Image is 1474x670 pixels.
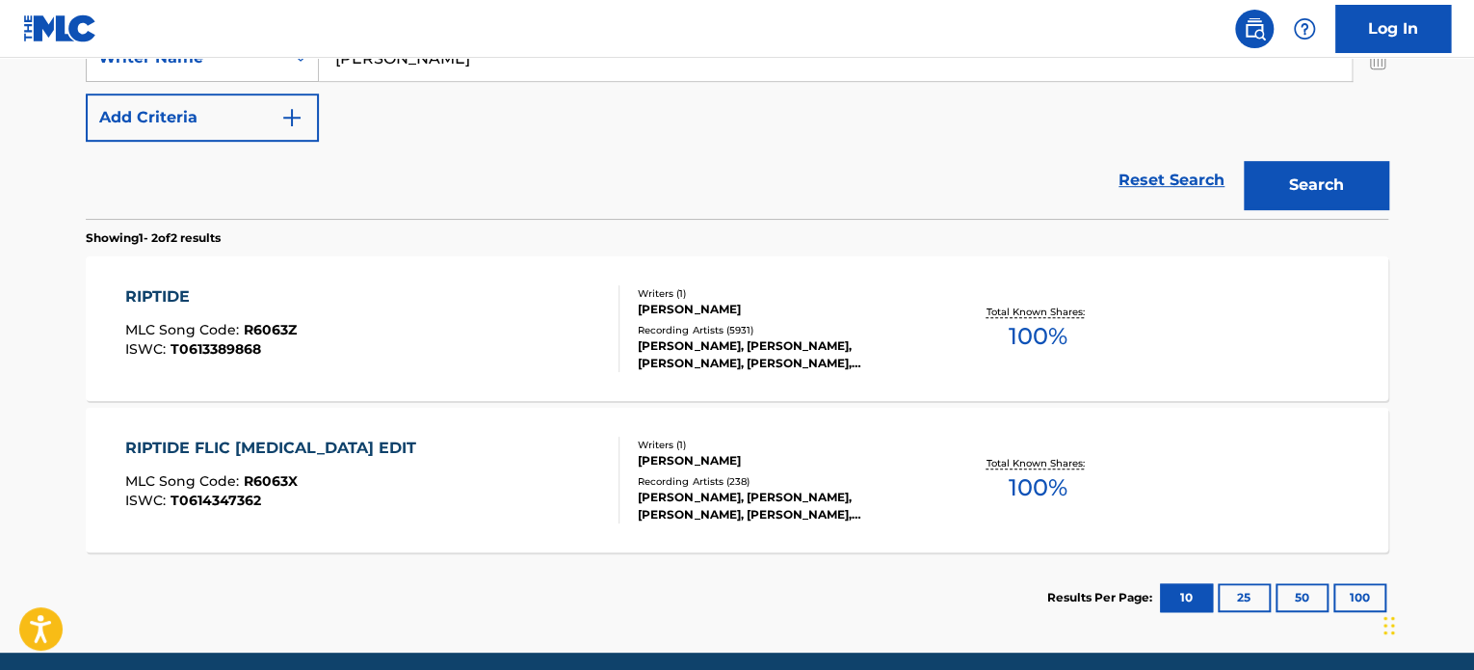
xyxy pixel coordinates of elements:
button: Add Criteria [86,94,319,142]
div: [PERSON_NAME] [638,452,929,469]
div: Writers ( 1 ) [638,438,929,452]
a: RIPTIDEMLC Song Code:R6063ZISWC:T0613389868Writers (1)[PERSON_NAME]Recording Artists (5931)[PERSO... [86,256,1388,401]
span: MLC Song Code : [125,321,244,338]
img: Delete Criterion [1367,34,1388,82]
span: R6063X [244,472,298,490]
a: Reset Search [1109,159,1234,201]
div: Recording Artists ( 5931 ) [638,323,929,337]
span: R6063Z [244,321,297,338]
div: [PERSON_NAME] [638,301,929,318]
span: 100 % [1008,319,1066,354]
div: RIPTIDE FLIC [MEDICAL_DATA] EDIT [125,437,426,460]
img: 9d2ae6d4665cec9f34b9.svg [280,106,303,129]
div: Drag [1383,597,1395,655]
div: Recording Artists ( 238 ) [638,474,929,489]
span: T0613389868 [171,340,261,358]
span: ISWC : [125,340,171,358]
div: [PERSON_NAME], [PERSON_NAME], [PERSON_NAME], [PERSON_NAME], [PERSON_NAME], [PERSON_NAME], [PERSON... [638,337,929,372]
button: 50 [1276,583,1329,612]
a: RIPTIDE FLIC [MEDICAL_DATA] EDITMLC Song Code:R6063XISWC:T0614347362Writers (1)[PERSON_NAME]Recor... [86,408,1388,552]
button: 100 [1333,583,1386,612]
div: Help [1285,10,1324,48]
button: 25 [1218,583,1271,612]
div: Writers ( 1 ) [638,286,929,301]
div: RIPTIDE [125,285,297,308]
button: 10 [1160,583,1213,612]
a: Log In [1335,5,1451,53]
p: Total Known Shares: [986,456,1089,470]
p: Total Known Shares: [986,305,1089,319]
p: Showing 1 - 2 of 2 results [86,229,221,247]
iframe: Chat Widget [1378,577,1474,670]
button: Search [1244,161,1388,209]
img: help [1293,17,1316,40]
span: T0614347362 [171,492,261,509]
a: Public Search [1235,10,1274,48]
img: MLC Logo [23,14,97,42]
div: Writer Name [98,46,272,69]
div: [PERSON_NAME], [PERSON_NAME], [PERSON_NAME], [PERSON_NAME], [PERSON_NAME] [638,489,929,523]
span: 100 % [1008,470,1066,505]
img: search [1243,17,1266,40]
p: Results Per Page: [1047,589,1157,606]
span: MLC Song Code : [125,472,244,490]
span: ISWC : [125,492,171,509]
